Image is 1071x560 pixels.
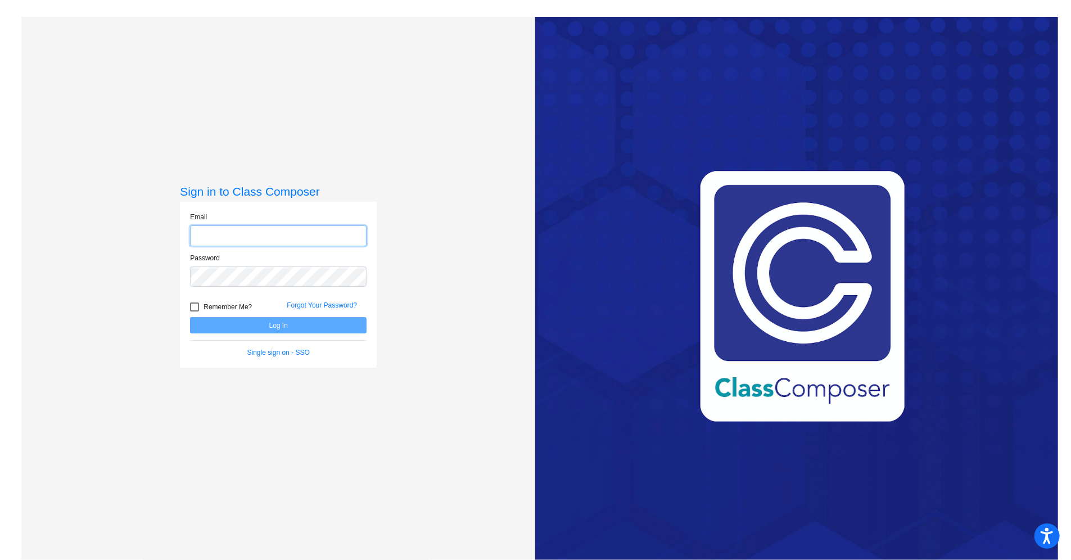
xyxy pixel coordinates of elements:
h3: Sign in to Class Composer [180,184,377,198]
button: Log In [190,317,367,333]
a: Single sign on - SSO [247,349,310,356]
span: Remember Me? [204,300,252,314]
a: Forgot Your Password? [287,301,357,309]
label: Password [190,253,220,263]
label: Email [190,212,207,222]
